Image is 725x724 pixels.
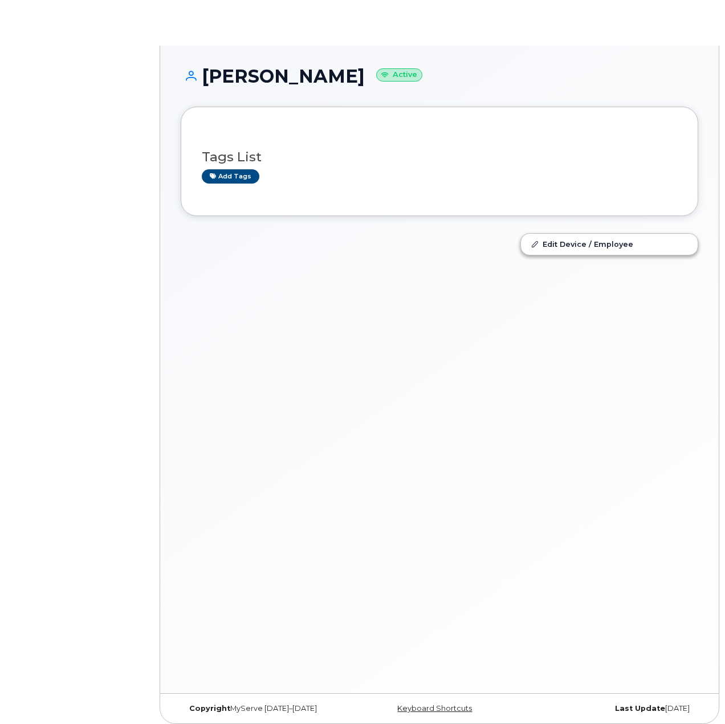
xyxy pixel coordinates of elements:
small: Active [376,68,422,82]
a: Keyboard Shortcuts [397,704,472,713]
a: Edit Device / Employee [521,234,698,254]
strong: Last Update [615,704,665,713]
div: MyServe [DATE]–[DATE] [181,704,353,713]
a: Add tags [202,169,259,184]
h1: [PERSON_NAME] [181,66,698,86]
strong: Copyright [189,704,230,713]
div: [DATE] [526,704,698,713]
h3: Tags List [202,150,677,164]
